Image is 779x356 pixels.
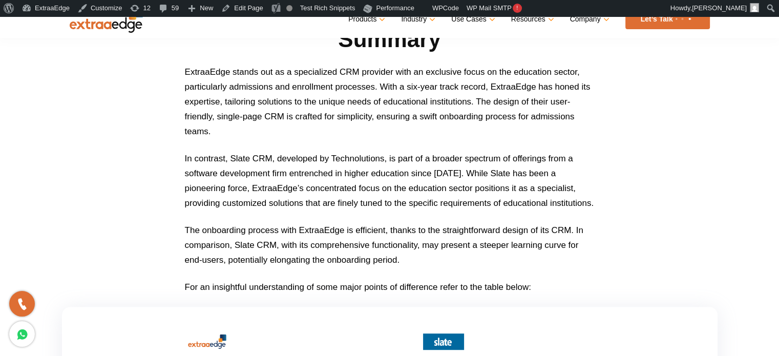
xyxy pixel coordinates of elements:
a: Company [570,12,607,27]
a: Industry [401,12,433,27]
a: Use Cases [451,12,493,27]
span: For an insightful understanding of some major points of difference refer to the table below: [185,282,531,292]
a: Resources [511,12,552,27]
a: Products [348,12,383,27]
span: ! [513,4,522,13]
span: ExtraaEdge stands out as a specialized CRM provider with an exclusive focus on the education sect... [185,67,591,136]
span: In contrast, Slate CRM, developed by Technolutions, is part of a broader spectrum of offerings fr... [185,154,594,208]
span: [PERSON_NAME] [692,4,747,12]
div: Summary [185,25,595,65]
a: Let’s Talk [625,9,710,29]
span: The onboarding process with ExtraaEdge is efficient, thanks to the straightforward design of its ... [185,225,583,265]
